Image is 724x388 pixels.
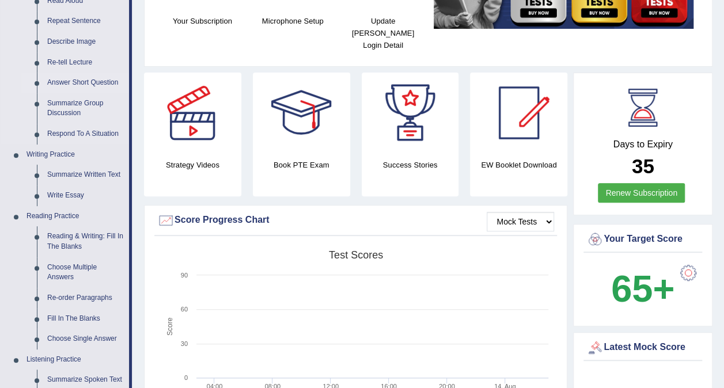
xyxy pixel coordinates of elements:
[42,288,129,309] a: Re-order Paragraphs
[163,15,242,27] h4: Your Subscription
[42,93,129,124] a: Summarize Group Discussion
[42,11,129,32] a: Repeat Sentence
[632,155,654,177] b: 35
[42,226,129,257] a: Reading & Writing: Fill In The Blanks
[42,124,129,144] a: Respond To A Situation
[253,15,332,27] h4: Microphone Setup
[42,165,129,185] a: Summarize Written Text
[21,349,129,370] a: Listening Practice
[586,339,699,356] div: Latest Mock Score
[166,317,174,336] tspan: Score
[611,268,674,310] b: 65+
[42,52,129,73] a: Re-tell Lecture
[42,329,129,349] a: Choose Single Answer
[586,139,699,150] h4: Days to Expiry
[42,257,129,288] a: Choose Multiple Answers
[181,272,188,279] text: 90
[598,183,685,203] a: Renew Subscription
[329,249,383,261] tspan: Test scores
[21,144,129,165] a: Writing Practice
[344,15,423,51] h4: Update [PERSON_NAME] Login Detail
[362,159,459,171] h4: Success Stories
[21,206,129,227] a: Reading Practice
[42,73,129,93] a: Answer Short Question
[470,159,567,171] h4: EW Booklet Download
[42,32,129,52] a: Describe Image
[42,309,129,329] a: Fill In The Blanks
[157,212,554,229] div: Score Progress Chart
[253,159,350,171] h4: Book PTE Exam
[42,185,129,206] a: Write Essay
[184,374,188,381] text: 0
[586,231,699,248] div: Your Target Score
[181,306,188,313] text: 60
[144,159,241,171] h4: Strategy Videos
[181,340,188,347] text: 30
